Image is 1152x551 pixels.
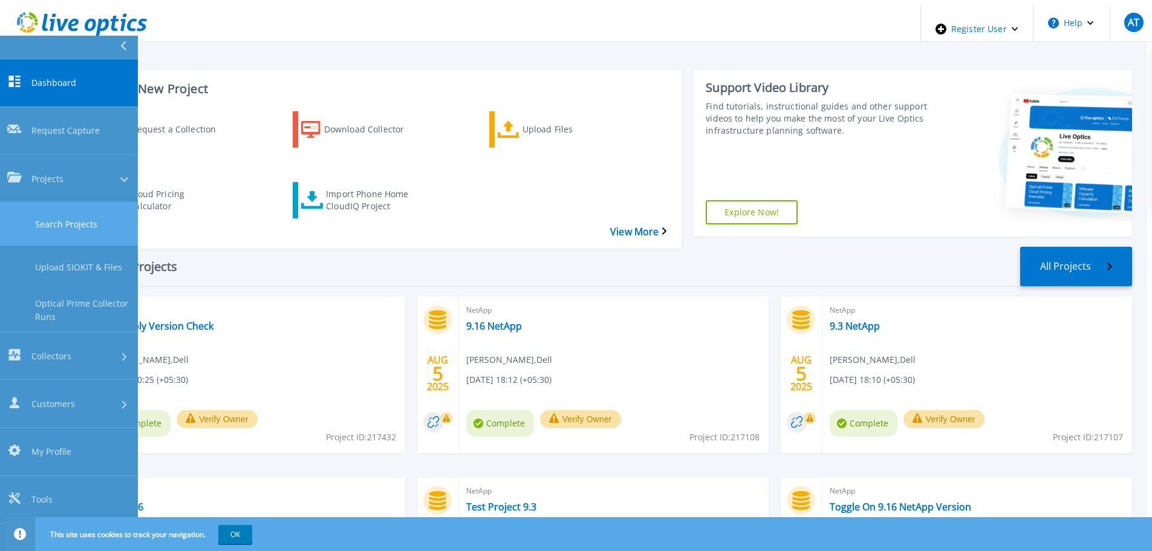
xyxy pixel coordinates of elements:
span: Request Capture [31,125,100,137]
span: 5 [432,368,443,379]
a: View More [610,226,666,238]
span: Project ID: 217107 [1053,431,1123,444]
button: OK [218,525,252,544]
span: Complete [830,410,897,437]
div: Upload Files [522,114,619,145]
div: Import Phone Home CloudIQ Project [326,185,423,215]
span: Project ID: 217432 [326,431,396,444]
span: [DATE] 18:12 (+05:30) [466,373,552,386]
div: Request a Collection [131,114,228,145]
a: Assembly Version Check [103,320,213,332]
div: Download Collector [324,114,421,145]
span: AT [1128,18,1139,27]
span: Dashboard [31,76,76,89]
span: Collectors [31,350,71,362]
a: All Projects [1020,247,1132,286]
a: Cloud Pricing Calculator [97,182,243,218]
span: [PERSON_NAME] , Dell [466,353,552,367]
div: Register User [921,5,1033,53]
span: NetApp [466,484,761,498]
a: Toggle On 9.16 NetApp Version [830,501,971,513]
span: Project ID: 217108 [689,431,760,444]
button: Help [1033,5,1109,41]
div: Cloud Pricing Calculator [129,185,226,215]
span: Tools [31,493,53,506]
span: My Profile [31,445,71,458]
span: Complete [466,410,534,437]
button: Verify Owner [177,410,258,428]
div: Find tutorials, instructional guides and other support videos to help you make the most of your L... [706,100,929,137]
div: Support Video Library [706,80,929,96]
span: NetApp [830,484,1125,498]
button: Verify Owner [540,410,621,428]
span: NetApp [103,304,398,317]
div: AUG 2025 [426,351,449,396]
button: Verify Owner [903,410,984,428]
div: AUG 2025 [790,351,813,396]
span: [PERSON_NAME] , Dell [103,353,189,367]
a: Upload Files [489,111,636,148]
h3: Start a New Project [97,82,666,96]
span: NetApp [466,304,761,317]
span: Customers [31,397,75,410]
span: 5 [796,368,807,379]
span: NetApp [103,484,398,498]
span: [PERSON_NAME] , Dell [830,353,916,367]
a: Explore Now! [706,200,798,224]
a: Request a Collection [97,111,243,148]
span: Projects [31,172,63,185]
a: 9.16 NetApp [466,320,522,332]
span: [DATE] 18:10 (+05:30) [830,373,915,386]
a: 9.3 NetApp [830,320,880,332]
span: This site uses cookies to track your navigation. [38,525,252,544]
a: Test Project 9.3 [466,501,536,513]
span: [DATE] 20:25 (+05:30) [103,373,188,386]
a: Download Collector [293,111,439,148]
span: NetApp [830,304,1125,317]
